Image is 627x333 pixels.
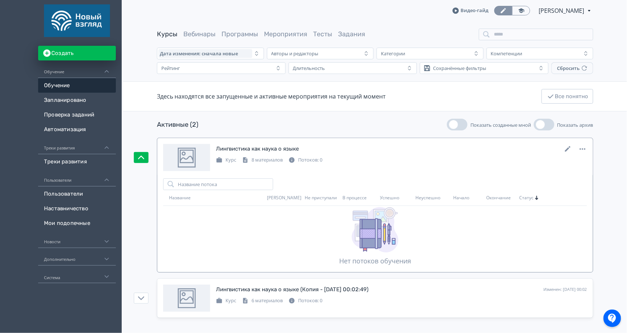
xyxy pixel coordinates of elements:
a: Проверка заданий [38,107,116,122]
div: Здесь находятся все запущенные и активные мероприятия на текущий момент [157,92,386,101]
div: Лингвистика как наука о языке [216,145,299,153]
span: Показать созданные мной [470,122,531,128]
div: Активные (2) [157,120,198,130]
div: Компетенции [491,51,522,56]
div: Авторы и редакторы [271,51,319,56]
a: Мероприятия [264,30,307,38]
span: Название [169,195,191,201]
span: Статус [519,195,533,201]
div: Не приступали [305,195,340,201]
div: Система [38,266,116,283]
button: Сохранённые фильтры [420,62,549,74]
a: Видео-гайд [452,7,488,14]
button: Дата изменения: сначала новые [157,48,264,59]
button: Категории [377,48,484,59]
a: Курсы [157,30,177,38]
div: Дополнительно [38,248,116,266]
button: Сбросить [551,62,593,74]
div: Потоков: 0 [289,156,322,164]
div: Успешно [380,195,412,201]
a: Пользователи [38,186,116,201]
div: Лингвистика как наука о языке (Копия - 09.08.2025 00:02:49) [216,285,368,294]
a: Переключиться в режим ученика [512,6,530,15]
div: Рейтинг [161,65,180,71]
button: Длительность [289,62,417,74]
div: 8 материалов [242,156,283,164]
div: 6 материалов [242,297,283,304]
a: Вебинары [183,30,216,38]
span: Окончание [486,195,511,201]
div: Курс [216,156,236,164]
a: Треки развития [38,154,116,169]
button: Компетенции [487,48,594,59]
div: Изменен: [DATE] 00:02 [544,286,587,293]
a: Наставничество [38,201,116,216]
div: Неуспешно [415,195,450,201]
div: Треки развития [38,137,116,154]
div: Потоков: 0 [289,297,322,304]
span: Дата изменения: сначала новые [160,51,238,56]
a: Задания [338,30,365,38]
div: В процессе [343,195,377,201]
button: Создать [38,46,116,60]
div: Обучение [38,60,116,78]
div: Категории [381,51,405,56]
a: Обучение [38,78,116,93]
div: Длительность [293,65,325,71]
div: [PERSON_NAME] [267,195,302,201]
div: Пользователи [38,169,116,186]
a: Автоматизация [38,122,116,137]
a: Программы [221,30,258,38]
a: Запланировано [38,93,116,107]
div: Нет потоков обучения [164,256,587,266]
div: Курс [216,297,236,304]
button: Авторы и редакторы [267,48,374,59]
span: Начало [453,195,469,201]
span: Показать архив [557,122,593,128]
a: Мои подопечные [38,216,116,230]
a: Тесты [313,30,332,38]
button: Все понятно [542,89,593,104]
button: Рейтинг [157,62,286,74]
div: Сохранённые фильтры [433,65,486,71]
div: Новости [38,230,116,248]
img: https://files.teachbase.ru/system/account/58660/logo/medium-06d2db31b665f80610edcfcd78931e19.png [44,4,110,37]
span: Елизавета Чижова [539,6,586,15]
